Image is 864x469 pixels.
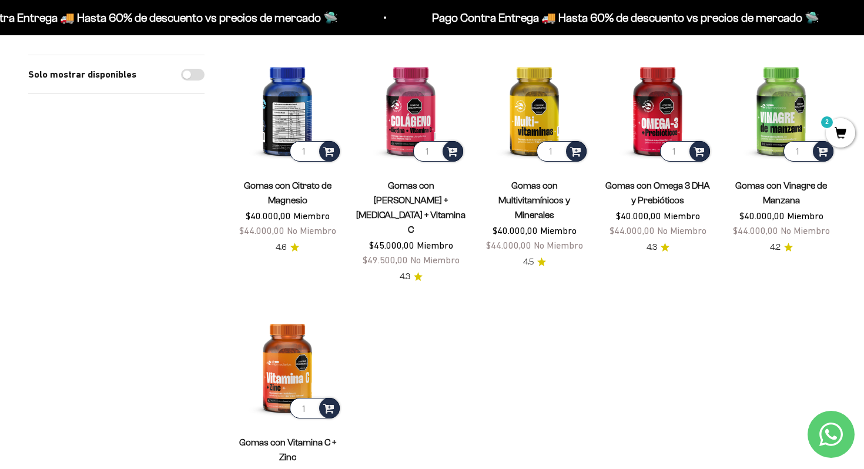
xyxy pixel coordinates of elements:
[239,225,284,236] span: $44.000,00
[647,241,657,254] span: 4.3
[400,270,423,283] a: 4.34.3 de 5.0 estrellas
[739,210,785,221] span: $40.000,00
[770,241,781,254] span: 4.2
[647,241,669,254] a: 4.34.3 de 5.0 estrellas
[239,437,336,462] a: Gomas con Vitamina C + Zinc
[523,256,534,269] span: 4.5
[610,225,655,236] span: $44.000,00
[540,225,577,236] span: Miembro
[534,240,583,250] span: No Miembro
[429,8,816,27] p: Pago Contra Entrega 🚚 Hasta 60% de descuento vs precios de mercado 🛸
[246,210,291,221] span: $40.000,00
[28,67,136,82] label: Solo mostrar disponibles
[770,241,793,254] a: 4.24.2 de 5.0 estrellas
[486,240,531,250] span: $44.000,00
[369,240,414,250] span: $45.000,00
[523,256,546,269] a: 4.54.5 de 5.0 estrellas
[287,225,336,236] span: No Miembro
[493,225,538,236] span: $40.000,00
[735,180,827,205] a: Gomas con Vinagre de Manzana
[605,180,710,205] a: Gomas con Omega 3 DHA y Prebióticos
[498,180,570,220] a: Gomas con Multivitamínicos y Minerales
[733,225,778,236] span: $44.000,00
[363,254,408,265] span: $49.500,00
[657,225,706,236] span: No Miembro
[410,254,460,265] span: No Miembro
[293,210,330,221] span: Miembro
[787,210,823,221] span: Miembro
[664,210,700,221] span: Miembro
[276,241,299,254] a: 4.64.6 de 5.0 estrellas
[400,270,410,283] span: 4.3
[417,240,453,250] span: Miembro
[616,210,661,221] span: $40.000,00
[826,128,855,140] a: 2
[781,225,830,236] span: No Miembro
[356,180,466,235] a: Gomas con [PERSON_NAME] + [MEDICAL_DATA] + Vitamina C
[244,180,331,205] a: Gomas con Citrato de Magnesio
[276,241,287,254] span: 4.6
[820,115,834,129] mark: 2
[233,55,342,164] img: Gomas con Citrato de Magnesio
